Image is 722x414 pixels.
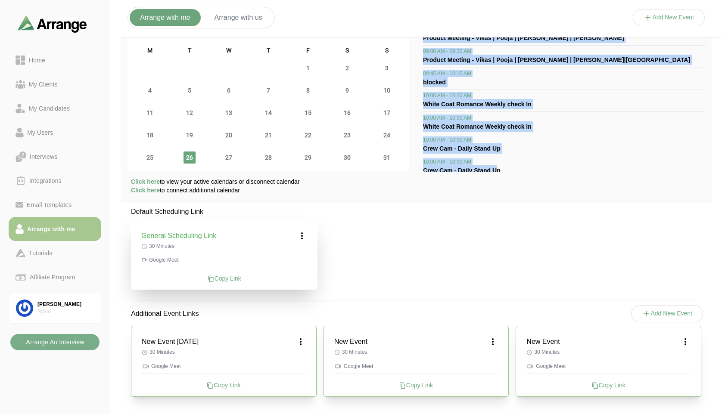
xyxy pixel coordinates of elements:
[631,305,703,322] button: Add New Event
[144,129,156,141] span: Monday 18 August 2025
[262,129,274,141] span: Thursday 21 August 2025
[223,84,235,96] span: Wednesday 6 August 2025
[334,337,367,347] h3: New Event
[184,129,196,141] span: Tuesday 19 August 2025
[262,151,274,164] span: Thursday 28 August 2025
[24,224,79,234] div: Arrange with me
[334,381,498,389] div: Copy Link
[25,79,61,90] div: My Clients
[9,72,101,96] a: My Clients
[131,177,299,186] p: to view your active calendars or disconnect calendar
[302,62,314,74] span: Friday 1 August 2025
[18,15,87,32] img: arrangeai-name-small-logo.4d2b8aee.svg
[26,176,65,186] div: Integrations
[302,129,314,141] span: Friday 22 August 2025
[130,46,170,57] div: M
[381,129,393,141] span: Sunday 24 August 2025
[423,92,471,99] span: 10:00 AM - 10:30 AM
[131,187,160,194] span: Click here
[184,84,196,96] span: Tuesday 5 August 2025
[328,46,367,57] div: S
[223,129,235,141] span: Wednesday 20 August 2025
[526,381,691,389] div: Copy Link
[37,301,94,308] div: [PERSON_NAME]
[249,46,288,57] div: T
[341,62,353,74] span: Saturday 2 August 2025
[141,256,307,263] p: Google Meet
[262,107,274,119] span: Thursday 14 August 2025
[141,231,216,241] h3: General Scheduling Link
[25,55,49,65] div: Home
[223,107,235,119] span: Wednesday 13 August 2025
[10,334,100,350] button: Arrange An Interview
[9,293,101,324] a: [PERSON_NAME]Byldd
[423,34,624,41] span: Product Meeting - Vikas | Pooja | [PERSON_NAME] | [PERSON_NAME]
[142,362,306,370] p: Google Meet
[131,186,240,195] p: to connect additional calendar
[223,151,235,164] span: Wednesday 27 August 2025
[302,107,314,119] span: Friday 15 August 2025
[526,337,560,347] h3: New Event
[141,274,307,283] div: Copy Link
[423,48,471,55] span: 09:00 AM - 09:30 AM
[25,103,73,114] div: My Candidates
[423,145,501,152] span: Crew Cam - Daily Stand Up
[381,62,393,74] span: Sunday 3 August 2025
[633,9,705,26] button: Add New Event
[288,46,328,57] div: F
[24,127,56,138] div: My Users
[423,158,471,165] span: 10:00 AM - 10:30 AM
[423,56,690,63] span: Product Meeting - Vikas | Pooja | [PERSON_NAME] | [PERSON_NAME]|[GEOGRAPHIC_DATA]
[26,272,78,282] div: Affiliate Program
[334,362,498,370] p: Google Meet
[341,107,353,119] span: Saturday 16 August 2025
[526,362,691,370] p: Google Meet
[262,84,274,96] span: Thursday 7 August 2025
[170,46,209,57] div: T
[142,381,306,389] div: Copy Link
[204,9,273,26] button: Arrange with us
[144,107,156,119] span: Monday 11 August 2025
[9,169,101,193] a: Integrations
[367,46,407,57] div: S
[184,107,196,119] span: Tuesday 12 August 2025
[144,151,156,164] span: Monday 25 August 2025
[381,151,393,164] span: Sunday 31 August 2025
[341,129,353,141] span: Saturday 23 August 2025
[302,151,314,164] span: Friday 29 August 2025
[9,96,101,120] a: My Candidates
[142,337,199,347] h3: New Event [DATE]
[302,84,314,96] span: Friday 8 August 2025
[9,217,101,241] a: Arrange with me
[9,120,101,145] a: My Users
[9,265,101,289] a: Affiliate Program
[37,308,94,315] div: Byldd
[423,79,446,86] span: blocked
[423,167,501,174] span: Crew Cam - Daily Stand Up
[130,9,201,26] button: Arrange with me
[9,193,101,217] a: Email Templates
[184,151,196,164] span: Tuesday 26 August 2025
[9,145,101,169] a: Interviews
[9,241,101,265] a: Tutorials
[423,136,471,143] span: 10:00 AM - 10:30 AM
[25,248,56,258] div: Tutorials
[121,298,209,329] p: Additional Event Links
[423,101,532,108] span: White Coat Romance Weekly check In
[341,151,353,164] span: Saturday 30 August 2025
[341,84,353,96] span: Saturday 9 August 2025
[9,48,101,72] a: Home
[131,178,160,185] span: Click here
[381,84,393,96] span: Sunday 10 August 2025
[131,207,317,217] p: Default Scheduling Link
[25,334,84,350] b: Arrange An Interview
[141,243,307,250] p: 30 Minutes
[209,46,249,57] div: W
[381,107,393,119] span: Sunday 17 August 2025
[423,114,471,121] span: 10:00 AM - 10:30 AM
[423,70,471,77] span: 09:45 AM - 10:15 AM
[526,349,691,355] p: 30 Minutes
[23,200,75,210] div: Email Templates
[334,349,498,355] p: 30 Minutes
[423,123,532,130] span: White Coat Romance Weekly check In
